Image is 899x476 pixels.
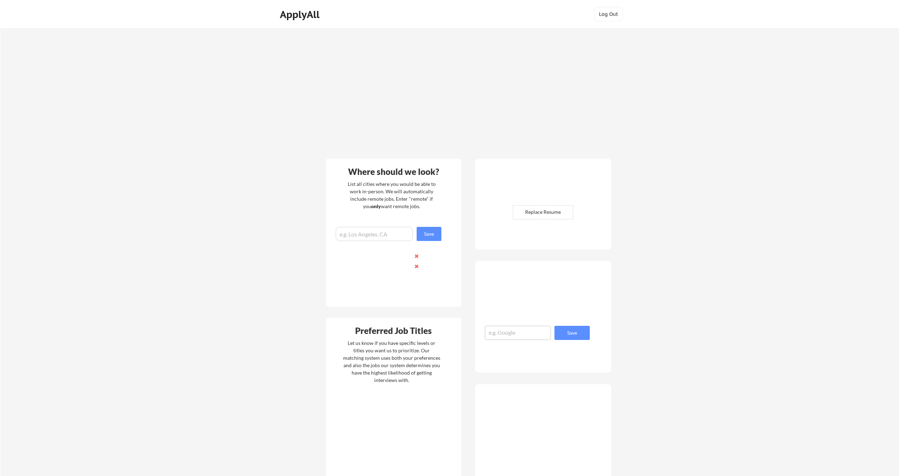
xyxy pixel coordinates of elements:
[554,326,590,340] button: Save
[336,227,413,241] input: e.g. Los Angeles, CA
[594,7,623,21] button: Log Out
[280,8,322,20] div: ApplyAll
[343,339,440,384] div: Let us know if you have specific levels or titles you want us to prioritize. Our matching system ...
[328,327,459,335] div: Preferred Job Titles
[417,227,441,241] button: Save
[343,180,440,210] div: List all cities where you would be able to work in-person. We will automatically include remote j...
[328,168,459,176] div: Where should we look?
[371,203,381,209] strong: only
